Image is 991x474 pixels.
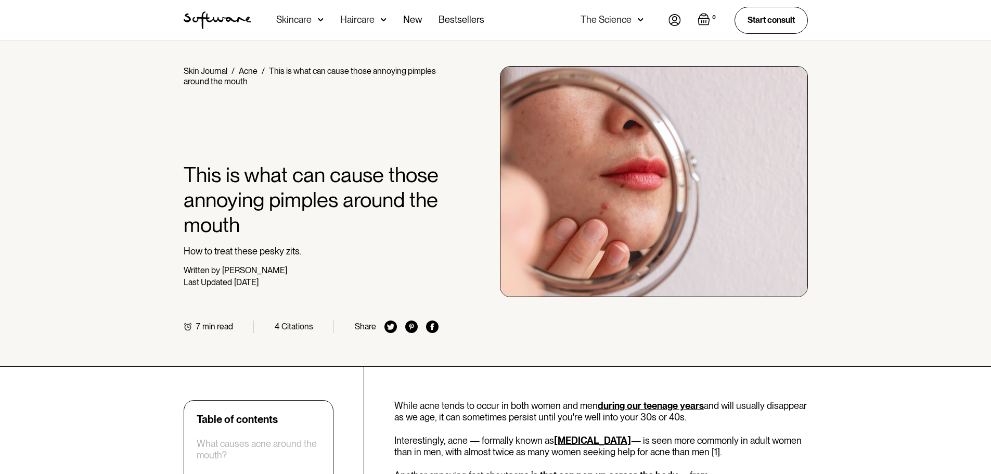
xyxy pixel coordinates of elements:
img: facebook icon [426,321,439,333]
div: / [262,66,265,76]
div: Written by [184,265,220,275]
div: The Science [581,15,632,25]
a: What causes acne around the mouth? [197,438,320,460]
div: [DATE] [234,277,259,287]
p: Interestingly, acne — formally known as — is seen more commonly in adult women than in men, with ... [394,435,808,457]
div: Last Updated [184,277,232,287]
img: pinterest icon [405,321,418,333]
div: 0 [710,13,718,22]
img: twitter icon [384,321,397,333]
div: min read [202,322,233,331]
img: arrow down [318,15,324,25]
a: Skin Journal [184,66,227,76]
a: during our teenage years [598,400,704,411]
img: Software Logo [184,11,251,29]
div: [PERSON_NAME] [222,265,287,275]
a: home [184,11,251,29]
a: Open cart [698,13,718,28]
div: Table of contents [197,413,278,426]
p: How to treat these pesky zits. [184,246,439,257]
div: This is what can cause those annoying pimples around the mouth [184,66,436,86]
div: 7 [196,322,200,331]
div: Share [355,322,376,331]
div: / [231,66,235,76]
a: Acne [239,66,258,76]
a: [MEDICAL_DATA] [554,435,631,446]
h1: This is what can cause those annoying pimples around the mouth [184,162,439,237]
img: arrow down [638,15,643,25]
a: Start consult [735,7,808,33]
p: While acne tends to occur in both women and men and will usually disappear as we age, it can some... [394,400,808,422]
img: arrow down [381,15,387,25]
div: Skincare [276,15,312,25]
div: Citations [281,322,313,331]
div: Haircare [340,15,375,25]
div: 4 [275,322,279,331]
